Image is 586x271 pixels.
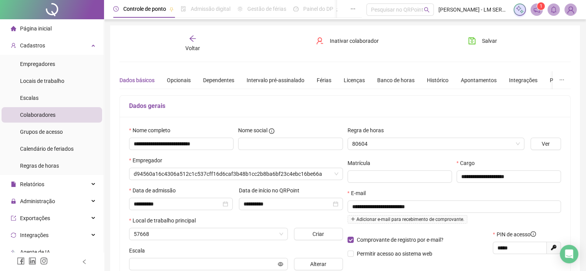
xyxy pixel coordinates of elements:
label: Local de trabalho principal [129,216,201,225]
span: notification [533,6,540,13]
span: PIN de acesso [497,230,536,239]
span: eye [278,261,283,267]
h5: Dados gerais [129,101,561,111]
label: Matrícula [348,159,375,167]
img: 79735 [565,4,576,15]
span: Exportações [20,215,50,221]
span: Administração [20,198,55,204]
span: file [11,182,16,187]
span: save [468,37,476,45]
span: Agente de IA [20,249,50,255]
div: Apontamentos [461,76,497,84]
span: arrow-left [189,35,196,42]
span: linkedin [29,257,36,265]
div: Histórico [427,76,448,84]
div: Intervalo pré-assinalado [247,76,304,84]
span: left [82,259,87,264]
span: Grupos de acesso [20,129,63,135]
span: [PERSON_NAME] - LM SERVICOS EDUCACIONAIS LTDA [438,5,509,14]
span: facebook [17,257,25,265]
div: Banco de horas [377,76,415,84]
label: Escala [129,246,150,255]
span: ellipsis [559,77,564,82]
span: user-add [11,43,16,48]
span: Colaboradores [20,112,55,118]
span: Comprovante de registro por e-mail? [357,237,443,243]
span: Locais de trabalho [20,78,64,84]
label: Cargo [457,159,480,167]
button: Salvar [462,35,503,47]
label: Nome completo [129,126,175,135]
span: 80604 [352,138,520,150]
span: file-done [181,6,186,12]
button: Criar [294,228,343,240]
span: Salvar [482,37,497,45]
span: Inativar colaborador [330,37,379,45]
div: Opcionais [167,76,191,84]
span: home [11,26,16,31]
span: instagram [40,257,48,265]
span: Permitir acesso ao sistema web [357,251,432,257]
label: Data de admissão [129,186,181,195]
div: Dados básicos [119,76,154,84]
span: ellipsis [350,6,356,12]
div: Licenças [344,76,365,84]
label: E-mail [348,189,371,197]
span: Escalas [20,95,39,101]
span: plus [351,217,355,221]
button: Ver [531,138,561,150]
span: Alterar [310,260,326,268]
span: export [11,215,16,221]
button: ellipsis [553,71,571,89]
label: Data de início no QRPoint [239,186,304,195]
button: Inativar colaborador [310,35,385,47]
img: sparkle-icon.fc2bf0ac1784a2077858766a79e2daf3.svg [515,5,524,14]
span: dashboard [293,6,299,12]
span: lock [11,199,16,204]
span: sun [237,6,243,12]
span: Relatórios [20,181,44,187]
span: Calendário de feriados [20,146,74,152]
div: Integrações [509,76,537,84]
div: Férias [317,76,331,84]
span: Admissão digital [191,6,230,12]
button: Alterar [294,258,343,270]
span: clock-circle [113,6,119,12]
span: Controle de ponto [123,6,166,12]
span: pushpin [336,7,341,12]
span: sync [11,232,16,238]
span: search [424,7,430,13]
span: Regras de horas [20,163,59,169]
span: Gestão de férias [247,6,286,12]
span: Integrações [20,232,49,238]
div: Dependentes [203,76,234,84]
span: Painel do DP [303,6,333,12]
label: Empregador [129,156,167,165]
label: Regra de horas [348,126,389,135]
span: user-delete [316,37,324,45]
sup: 1 [537,2,545,10]
span: d94560a16c4306a512c1c537cff16d6caf3b48b1cc2b8ba6bf23c4ebc16be66a [134,168,338,180]
span: info-circle [269,128,274,134]
span: bell [550,6,557,13]
span: info-circle [531,231,536,237]
span: Empregadores [20,61,55,67]
span: Adicionar e-mail para recebimento de comprovante. [348,215,467,224]
span: 1 [540,3,542,9]
span: Página inicial [20,25,52,32]
div: Preferências [550,76,580,84]
span: pushpin [169,7,174,12]
span: Criar [312,230,324,238]
span: 57668 [134,228,283,240]
span: Ver [542,140,550,148]
span: Cadastros [20,42,45,49]
div: Open Intercom Messenger [560,245,578,263]
span: Nome social [238,126,267,135]
span: Voltar [185,45,200,51]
